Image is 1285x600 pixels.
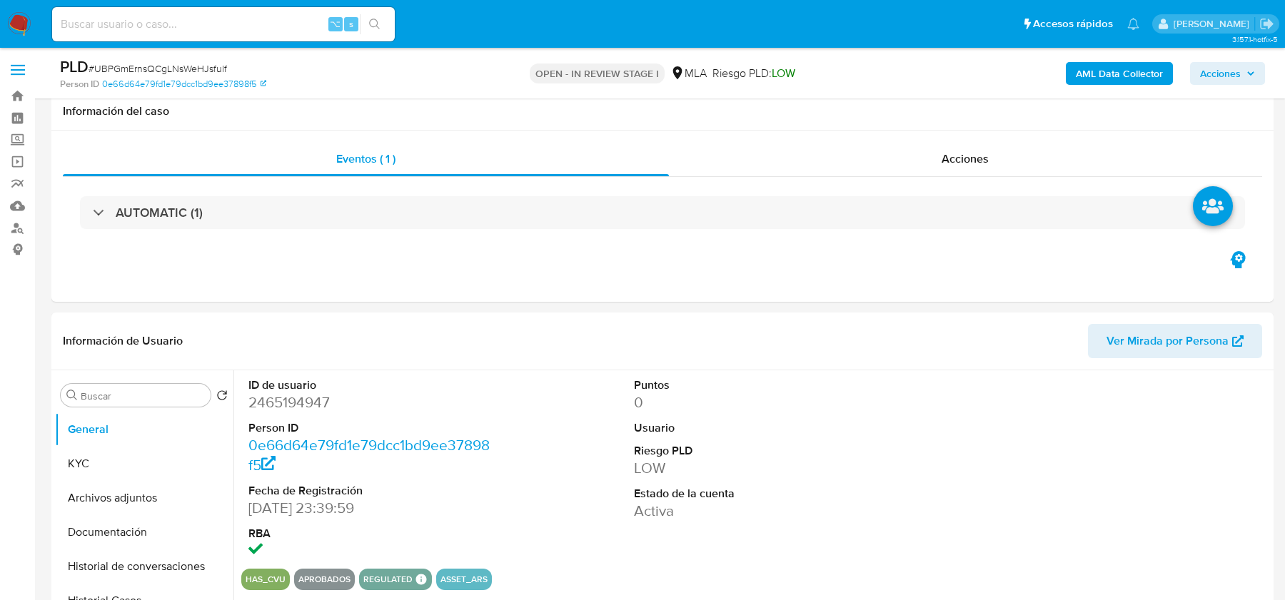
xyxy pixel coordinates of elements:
[1088,324,1262,358] button: Ver Mirada por Persona
[248,483,491,499] dt: Fecha de Registración
[634,443,877,459] dt: Riesgo PLD
[55,447,233,481] button: KYC
[1200,62,1241,85] span: Acciones
[60,78,99,91] b: Person ID
[248,377,491,393] dt: ID de usuario
[634,392,877,412] dd: 0
[55,412,233,447] button: General
[55,515,233,549] button: Documentación
[52,15,395,34] input: Buscar usuario o caso...
[1107,324,1229,358] span: Ver Mirada por Persona
[712,66,795,81] span: Riesgo PLD:
[336,151,395,167] span: Eventos ( 1 )
[670,66,707,81] div: MLA
[1076,62,1163,85] b: AML Data Collector
[1033,16,1113,31] span: Accesos rápidos
[634,458,877,478] dd: LOW
[1066,62,1173,85] button: AML Data Collector
[81,390,205,402] input: Buscar
[248,420,491,436] dt: Person ID
[248,526,491,541] dt: RBA
[66,390,78,401] button: Buscar
[1127,18,1139,30] a: Notificaciones
[102,78,266,91] a: 0e66d64e79fd1e79dcc1bd9ee37898f5
[89,61,227,76] span: # UBPGmErnsQCgLNsWeHJsfulf
[634,420,877,436] dt: Usuario
[634,486,877,502] dt: Estado de la cuenta
[1174,17,1254,31] p: magali.barcan@mercadolibre.com
[246,576,286,582] button: has_cvu
[1259,16,1274,31] a: Salir
[248,392,491,412] dd: 2465194947
[772,65,795,81] span: LOW
[363,576,413,582] button: regulated
[248,434,490,475] a: 0e66d64e79fd1e79dcc1bd9ee37898f5
[440,576,488,582] button: asset_ars
[360,14,389,34] button: search-icon
[530,63,665,83] p: OPEN - IN REVIEW STAGE I
[1190,62,1265,85] button: Acciones
[116,205,203,220] h3: AUTOMATIC (1)
[63,334,183,348] h1: Información de Usuario
[942,151,989,167] span: Acciones
[80,196,1245,229] div: AUTOMATIC (1)
[63,104,1262,118] h1: Información del caso
[216,390,228,405] button: Volver al orden por defecto
[55,481,233,515] button: Archivos adjuntos
[60,55,89,78] b: PLD
[248,498,491,518] dd: [DATE] 23:39:59
[298,576,351,582] button: Aprobados
[634,377,877,393] dt: Puntos
[349,17,353,31] span: s
[330,17,341,31] span: ⌥
[634,501,877,521] dd: Activa
[55,549,233,584] button: Historial de conversaciones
